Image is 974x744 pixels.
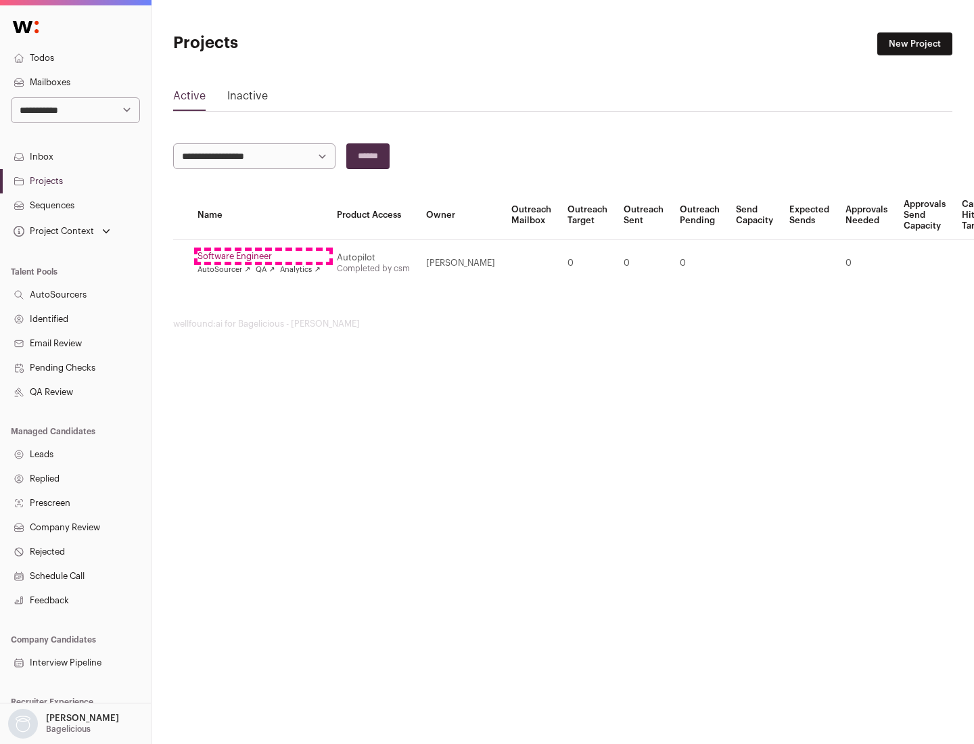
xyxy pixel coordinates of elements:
[46,713,119,724] p: [PERSON_NAME]
[198,251,321,262] a: Software Engineer
[173,88,206,110] a: Active
[616,240,672,287] td: 0
[46,724,91,735] p: Bagelicious
[189,191,329,240] th: Name
[280,264,320,275] a: Analytics ↗
[418,191,503,240] th: Owner
[8,709,38,739] img: nopic.png
[503,191,559,240] th: Outreach Mailbox
[227,88,268,110] a: Inactive
[256,264,275,275] a: QA ↗
[672,240,728,287] td: 0
[559,240,616,287] td: 0
[837,240,896,287] td: 0
[781,191,837,240] th: Expected Sends
[728,191,781,240] th: Send Capacity
[337,264,410,273] a: Completed by csm
[5,709,122,739] button: Open dropdown
[11,226,94,237] div: Project Context
[616,191,672,240] th: Outreach Sent
[672,191,728,240] th: Outreach Pending
[329,191,418,240] th: Product Access
[198,264,250,275] a: AutoSourcer ↗
[418,240,503,287] td: [PERSON_NAME]
[5,14,46,41] img: Wellfound
[837,191,896,240] th: Approvals Needed
[337,252,410,263] div: Autopilot
[173,319,952,329] footer: wellfound:ai for Bagelicious - [PERSON_NAME]
[173,32,433,54] h1: Projects
[559,191,616,240] th: Outreach Target
[896,191,954,240] th: Approvals Send Capacity
[11,222,113,241] button: Open dropdown
[877,32,952,55] a: New Project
